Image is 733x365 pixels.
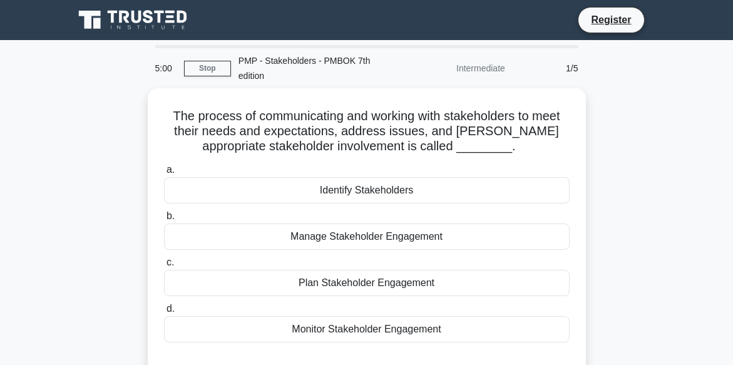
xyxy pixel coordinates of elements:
[167,164,175,175] span: a.
[583,12,638,28] a: Register
[167,257,174,267] span: c.
[164,224,570,250] div: Manage Stakeholder Engagement
[148,56,184,81] div: 5:00
[403,56,513,81] div: Intermediate
[164,316,570,342] div: Monitor Stakeholder Engagement
[513,56,586,81] div: 1/5
[231,48,403,88] div: PMP - Stakeholders - PMBOK 7th edition
[167,303,175,314] span: d.
[167,210,175,221] span: b.
[163,108,571,155] h5: The process of communicating and working with stakeholders to meet their needs and expectations, ...
[184,61,231,76] a: Stop
[164,177,570,203] div: Identify Stakeholders
[164,270,570,296] div: Plan Stakeholder Engagement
